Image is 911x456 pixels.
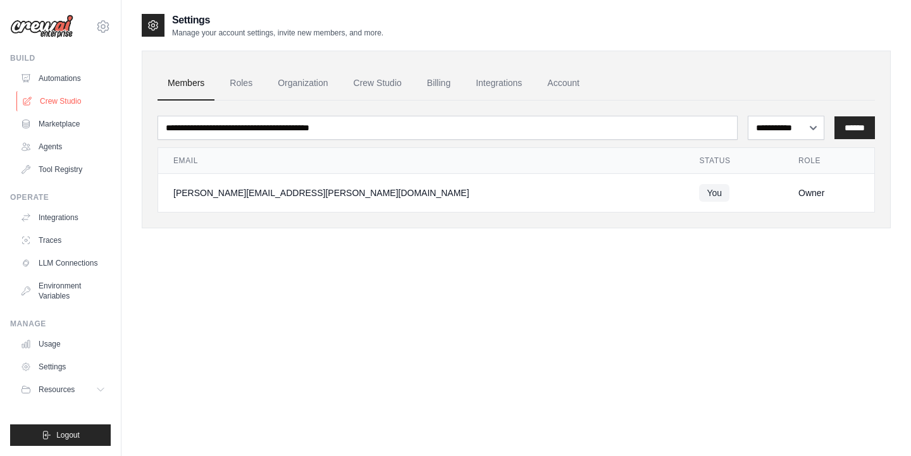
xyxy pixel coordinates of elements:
div: Operate [10,192,111,202]
span: Resources [39,385,75,395]
a: Traces [15,230,111,250]
h2: Settings [172,13,383,28]
span: Logout [56,430,80,440]
a: Environment Variables [15,276,111,306]
th: Role [783,148,874,174]
a: Usage [15,334,111,354]
a: Settings [15,357,111,377]
th: Email [158,148,684,174]
a: LLM Connections [15,253,111,273]
a: Members [158,66,214,101]
a: Marketplace [15,114,111,134]
div: Build [10,53,111,63]
a: Integrations [15,207,111,228]
a: Account [537,66,590,101]
a: Organization [268,66,338,101]
div: Owner [798,187,859,199]
a: Billing [417,66,461,101]
a: Agents [15,137,111,157]
a: Crew Studio [344,66,412,101]
span: You [699,184,729,202]
a: Automations [15,68,111,89]
a: Roles [220,66,263,101]
a: Integrations [466,66,532,101]
img: Logo [10,15,73,39]
button: Logout [10,424,111,446]
th: Status [684,148,783,174]
p: Manage your account settings, invite new members, and more. [172,28,383,38]
button: Resources [15,379,111,400]
div: [PERSON_NAME][EMAIL_ADDRESS][PERSON_NAME][DOMAIN_NAME] [173,187,669,199]
a: Tool Registry [15,159,111,180]
a: Crew Studio [16,91,112,111]
div: Manage [10,319,111,329]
